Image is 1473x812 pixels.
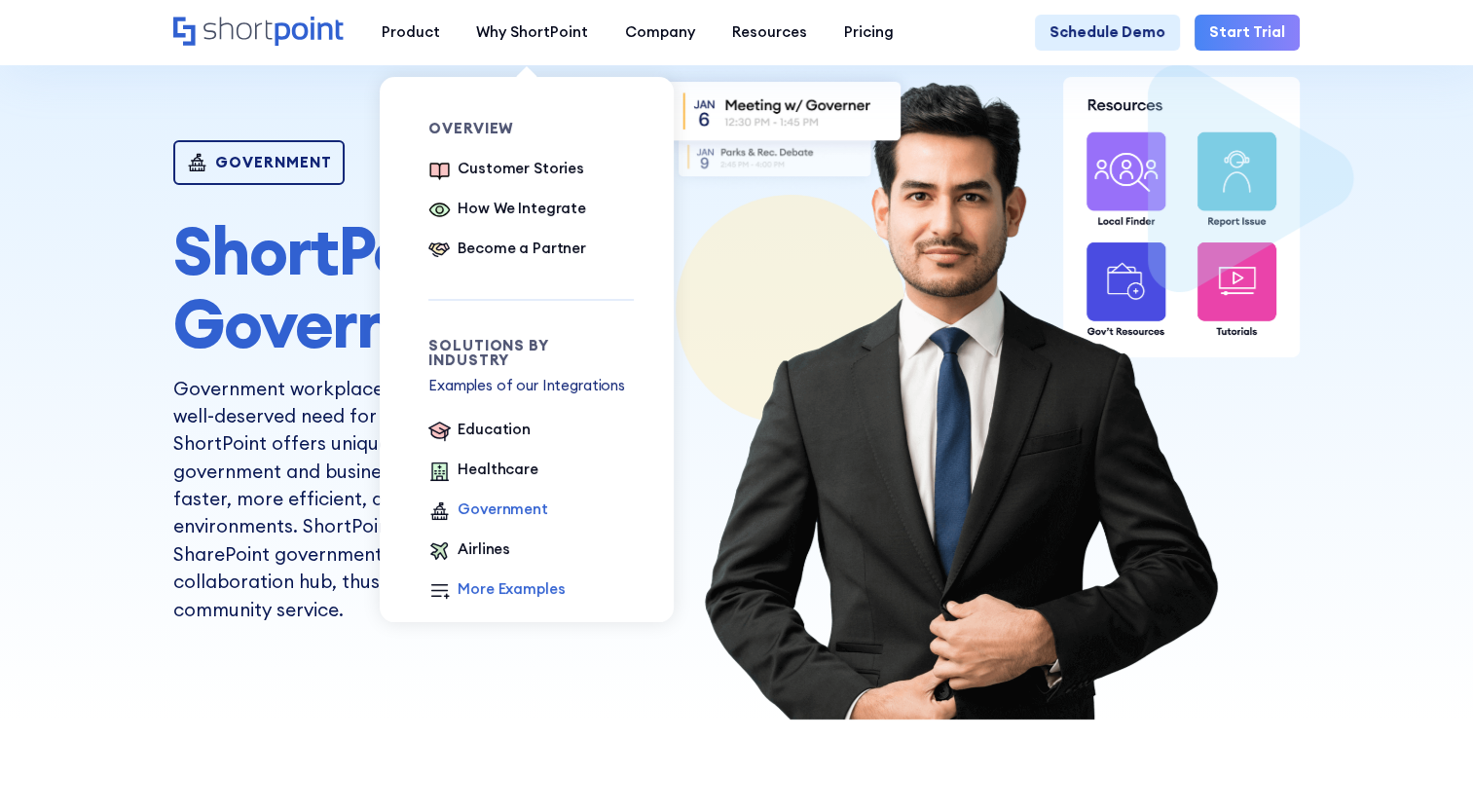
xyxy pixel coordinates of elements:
[215,155,331,169] div: Government
[844,21,894,44] div: Pricing
[458,158,584,180] div: Customer Stories
[428,121,634,135] div: Overview
[458,498,548,521] div: Government
[458,578,565,601] div: More Examples
[458,538,510,561] div: Airlines
[173,375,630,623] p: Government workplaces have a long-standing and well-deserved need for innovative digital solution...
[1035,15,1180,52] a: Schedule Demo
[428,338,634,367] div: Solutions by Industry
[428,578,565,604] a: More Examples
[428,198,586,223] a: How We Integrate
[428,158,584,183] a: Customer Stories
[458,238,586,260] div: Become a Partner
[428,375,634,397] p: Examples of our Integrations
[732,21,807,44] div: Resources
[381,21,439,44] div: Product
[173,214,630,360] h1: ShortPoint for Government
[714,15,826,52] a: Resources
[428,459,538,484] a: Healthcare
[458,198,586,220] div: How We Integrate
[625,21,695,44] div: Company
[607,15,714,52] a: Company
[458,15,607,52] a: Why ShortPoint
[363,15,459,52] a: Product
[1123,586,1473,812] iframe: Chat Widget
[643,63,1300,720] img: Intranet Sites for Government
[458,419,531,441] div: Education
[428,538,510,564] a: Airlines
[428,498,548,524] a: Government
[826,15,912,52] a: Pricing
[428,238,586,263] a: Become a Partner
[1195,15,1300,52] a: Start Trial
[173,17,345,48] a: Home
[643,63,919,192] img: SharePoint Templates for Government
[476,21,588,44] div: Why ShortPoint
[458,459,538,481] div: Healthcare
[428,419,531,444] a: Education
